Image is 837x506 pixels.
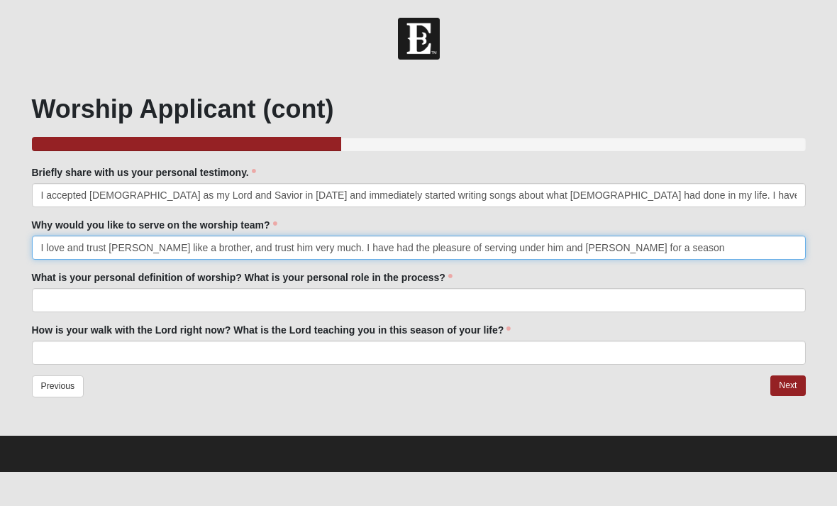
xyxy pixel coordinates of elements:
[398,18,440,60] img: Church of Eleven22 Logo
[32,375,84,397] a: Previous
[32,323,511,337] label: How is your walk with the Lord right now? What is the Lord teaching you in this season of your life?
[32,94,806,124] h1: Worship Applicant (cont)
[32,218,277,232] label: Why would you like to serve on the worship team?
[32,270,453,285] label: What is your personal definition of worship? What is your personal role in the process?
[32,165,256,180] label: Briefly share with us your personal testimony.
[770,375,805,396] a: Next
